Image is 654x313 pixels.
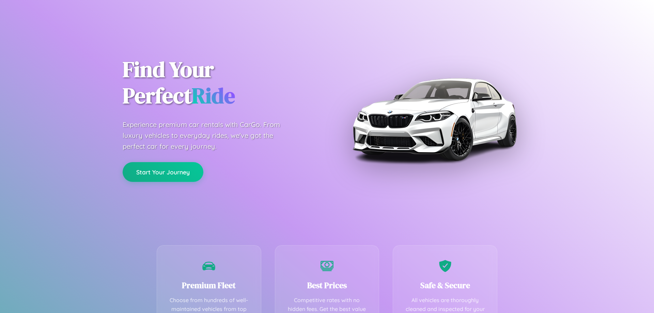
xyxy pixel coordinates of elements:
[285,280,369,291] h3: Best Prices
[167,280,251,291] h3: Premium Fleet
[123,57,317,109] h1: Find Your Perfect
[192,81,235,110] span: Ride
[123,162,203,182] button: Start Your Journey
[403,280,487,291] h3: Safe & Secure
[123,119,293,152] p: Experience premium car rentals with CarGo. From luxury vehicles to everyday rides, we've got the ...
[349,34,519,204] img: Premium BMW car rental vehicle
